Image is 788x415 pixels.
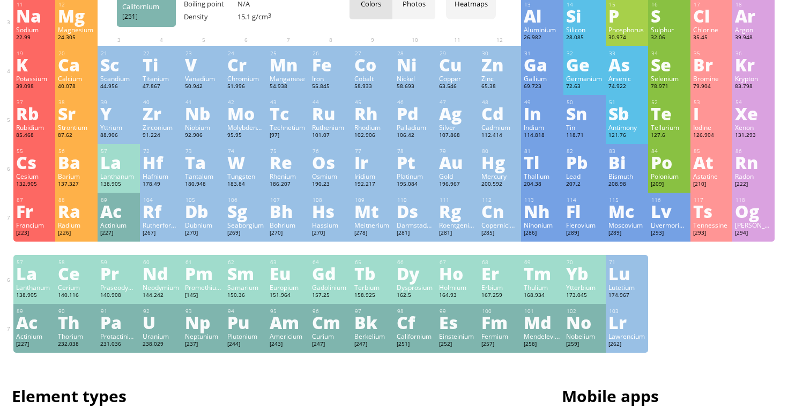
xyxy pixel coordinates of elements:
div: 54.938 [270,83,307,91]
div: Ar [735,7,772,24]
div: Ti [143,56,180,73]
div: 39.098 [16,83,53,91]
div: 40.078 [58,83,95,91]
div: Barium [58,172,95,180]
div: 116 [651,196,688,203]
div: Francium [16,221,53,229]
div: Tungsten [227,172,264,180]
div: Mg [58,7,95,24]
div: 204.38 [524,180,561,189]
div: Polonium [651,172,688,180]
div: Nh [524,202,561,220]
div: 102.906 [354,132,391,140]
div: Bohrium [270,221,307,229]
div: 58.933 [354,83,391,91]
div: Iron [312,74,349,83]
div: 17 [694,1,730,8]
div: 15 [609,1,645,8]
div: 118 [735,196,772,203]
div: At [693,154,730,171]
div: Nickel [397,74,434,83]
div: 121.76 [608,132,645,140]
div: Hs [312,202,349,220]
div: 88 [58,196,95,203]
div: 54 [735,99,772,106]
div: 50 [567,99,603,106]
div: 75 [270,148,307,155]
div: 88.906 [100,132,137,140]
div: 36 [735,50,772,57]
div: In [524,105,561,122]
div: Thallium [524,172,561,180]
div: Aluminium [524,25,561,34]
div: Sg [227,202,264,220]
div: 47.867 [143,83,180,91]
div: 55 [17,148,53,155]
div: Pt [397,154,434,171]
div: 58.693 [397,83,434,91]
div: 78.971 [651,83,688,91]
div: 86 [735,148,772,155]
div: 56 [58,148,95,155]
div: Actinium [100,221,137,229]
div: 35 [694,50,730,57]
div: 74.922 [608,83,645,91]
div: 24.305 [58,34,95,42]
div: 37 [17,99,53,106]
div: 79 [440,148,476,155]
div: 18 [735,1,772,8]
div: Ge [566,56,603,73]
div: Tc [270,105,307,122]
div: 28.085 [566,34,603,42]
div: 108 [313,196,349,203]
div: 81 [524,148,561,155]
div: Calcium [58,74,95,83]
div: 190.23 [312,180,349,189]
div: Rutherfordium [143,221,180,229]
div: 11 [17,1,53,8]
div: Sc [100,56,137,73]
div: Rhodium [354,123,391,132]
div: Lead [566,172,603,180]
div: Density [184,12,237,21]
div: 83 [609,148,645,155]
div: Rh [354,105,391,122]
div: [210] [693,180,730,189]
div: 51.996 [227,83,264,91]
div: 195.084 [397,180,434,189]
div: 118.71 [566,132,603,140]
div: 14 [567,1,603,8]
div: 132.905 [16,180,53,189]
div: 112 [482,196,518,203]
div: 127.6 [651,132,688,140]
div: 85 [694,148,730,155]
div: 196.967 [439,180,476,189]
div: Indium [524,123,561,132]
div: K [16,56,53,73]
div: [209] [651,180,688,189]
div: 52 [651,99,688,106]
div: 24 [228,50,264,57]
div: Manganese [270,74,307,83]
div: Fl [566,202,603,220]
div: 83.798 [735,83,772,91]
div: Re [270,154,307,171]
div: Zn [481,56,518,73]
div: 79.904 [693,83,730,91]
div: 107 [270,196,307,203]
div: Ir [354,154,391,171]
div: 137.327 [58,180,95,189]
div: 28 [397,50,434,57]
div: Cd [481,105,518,122]
div: Gold [439,172,476,180]
div: 42 [228,99,264,106]
div: 25 [270,50,307,57]
div: 110 [397,196,434,203]
div: Dubnium [185,221,222,229]
div: 85.468 [16,132,53,140]
div: Tellurium [651,123,688,132]
div: 178.49 [143,180,180,189]
div: Bi [608,154,645,171]
div: Zinc [481,74,518,83]
div: 46 [397,99,434,106]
